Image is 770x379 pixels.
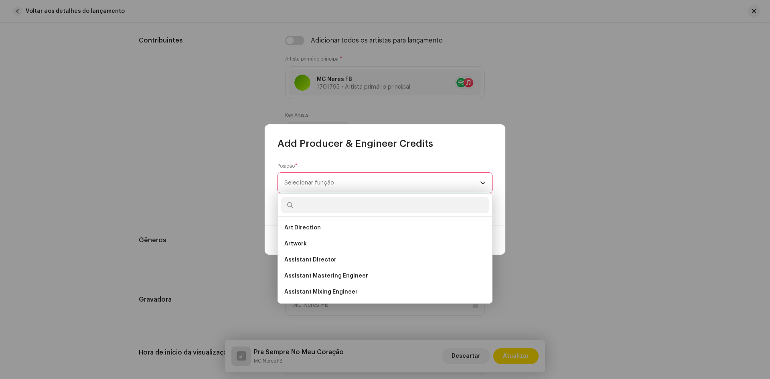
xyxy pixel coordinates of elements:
label: Posição [278,163,298,169]
li: Artwork [281,236,489,252]
span: Art Direction [284,224,321,232]
span: Assistant Mixing Engineer [284,288,358,296]
li: Art Direction [281,220,489,236]
li: Assistant Director [281,252,489,268]
li: Assistant Mastering Engineer [281,268,489,284]
span: Artwork [284,240,307,248]
div: dropdown trigger [480,173,486,193]
span: Add Producer & Engineer Credits [278,137,433,150]
span: Assistant Director [284,256,336,264]
span: Selecionar função [284,173,480,193]
li: Assistant Mixing Engineer [281,284,489,300]
span: Assistant Mastering Engineer [284,272,368,280]
li: Assistant Producer [281,300,489,316]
